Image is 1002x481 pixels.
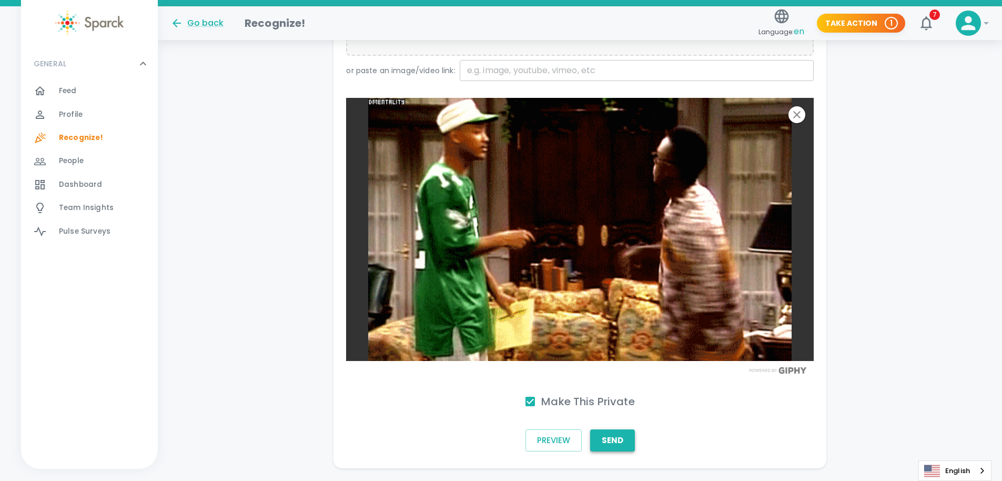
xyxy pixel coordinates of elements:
span: Team Insights [59,203,114,213]
a: Sparck logo [21,11,158,35]
aside: Language selected: English [918,460,991,481]
button: Go back [170,17,224,29]
span: Feed [59,86,77,96]
a: Recognize! [21,126,158,149]
span: People [59,156,84,166]
p: or paste an image/video link: [346,65,455,76]
a: Pulse Surveys [21,220,158,243]
button: Preview [525,429,582,452]
button: Language:en [754,5,808,42]
a: Team Insights [21,196,158,219]
p: GENERAL [34,58,66,69]
img: Powered by GIPHY [746,367,809,374]
button: Take Action 1 [817,14,905,33]
span: en [794,25,804,37]
p: 1 [890,18,893,28]
a: English [919,461,991,480]
span: Language: [758,25,804,39]
img: ZdlN56usaKaQg [346,98,813,361]
span: Profile [59,109,83,120]
h6: Make This Private [541,393,635,410]
a: People [21,149,158,173]
span: 7 [929,9,940,20]
input: e.g. image, youtube, vimeo, etc [460,60,814,81]
div: Language [918,460,991,481]
button: Send [590,429,635,452]
div: GENERAL [21,79,158,247]
a: Dashboard [21,173,158,196]
a: Profile [21,103,158,126]
a: Feed [21,79,158,103]
span: Recognize! [59,133,104,143]
img: Sparck logo [55,11,124,35]
button: 7 [914,11,939,36]
div: GENERAL [21,48,158,79]
span: Pulse Surveys [59,226,110,237]
h1: Recognize! [245,15,306,32]
span: Dashboard [59,179,102,190]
